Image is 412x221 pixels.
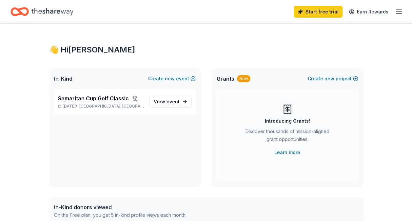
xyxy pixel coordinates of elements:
div: Discover thousands of mission-aligned grant opportunities. [243,128,332,146]
div: 👋 Hi [PERSON_NAME] [49,45,363,55]
a: Start free trial [294,6,343,18]
span: [GEOGRAPHIC_DATA], [GEOGRAPHIC_DATA] [79,104,144,109]
div: In-Kind donors viewed [54,203,186,211]
span: In-Kind [54,75,72,83]
span: View [154,98,180,106]
button: Createnewproject [308,75,358,83]
button: Createnewevent [148,75,196,83]
span: new [165,75,175,83]
a: Learn more [274,149,300,156]
div: New [237,75,250,82]
span: Grants [217,75,234,83]
span: event [167,99,180,104]
a: Earn Rewards [345,6,392,18]
span: new [324,75,334,83]
div: On the Free plan, you get 5 in-kind profile views each month. [54,211,186,219]
a: Home [10,4,73,19]
a: View event [149,96,192,108]
div: Introducing Grants! [265,117,310,125]
span: Samaritan Cup Golf Classic [58,94,129,102]
p: [DATE] • [58,104,144,109]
